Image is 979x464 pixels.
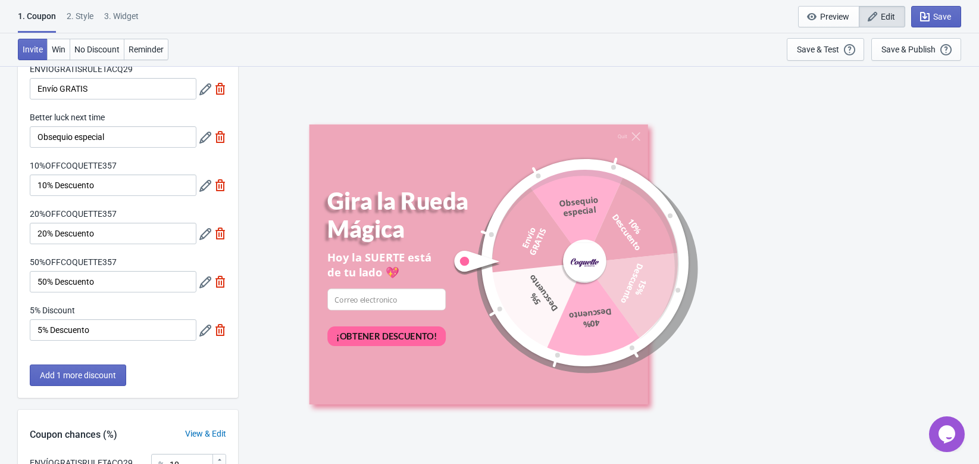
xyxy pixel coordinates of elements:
[929,416,967,452] iframe: chat widget
[871,38,961,61] button: Save & Publish
[327,187,470,243] div: Gira la Rueda Mágica
[881,45,936,54] div: Save & Publish
[74,45,120,54] span: No Discount
[327,289,446,311] input: Correo electronico
[18,10,56,33] div: 1. Coupon
[30,208,117,220] label: 20%OFFCOQUETTE357
[30,256,117,268] label: 50%OFFCOQUETTE357
[30,111,105,123] label: Better luck next time
[911,6,961,27] button: Save
[797,45,839,54] div: Save & Test
[798,6,859,27] button: Preview
[70,39,124,60] button: No Discount
[30,304,75,316] label: 5% Discount
[214,131,226,143] img: delete.svg
[23,45,43,54] span: Invite
[859,6,905,27] button: Edit
[18,39,48,60] button: Invite
[881,12,895,21] span: Edit
[173,428,238,440] div: View & Edit
[52,45,65,54] span: Win
[787,38,864,61] button: Save & Test
[40,370,116,380] span: Add 1 more discount
[617,133,627,139] div: Quit
[327,250,446,280] div: Hoy la SUERTE está de tu lado 💖
[30,63,133,75] label: ENVÍOGRATISRULETACQ29
[214,276,226,288] img: delete.svg
[214,228,226,239] img: delete.svg
[214,83,226,95] img: delete.svg
[30,365,126,386] button: Add 1 more discount
[214,179,226,191] img: delete.svg
[820,12,849,21] span: Preview
[18,428,129,442] div: Coupon chances (%)
[336,330,437,342] div: ¡OBTENER DESCUENTO!
[30,160,117,172] label: 10%OFFCOQUETTE357
[47,39,70,60] button: Win
[67,10,93,31] div: 2 . Style
[104,10,139,31] div: 3. Widget
[124,39,168,60] button: Reminder
[933,12,951,21] span: Save
[214,324,226,336] img: delete.svg
[129,45,164,54] span: Reminder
